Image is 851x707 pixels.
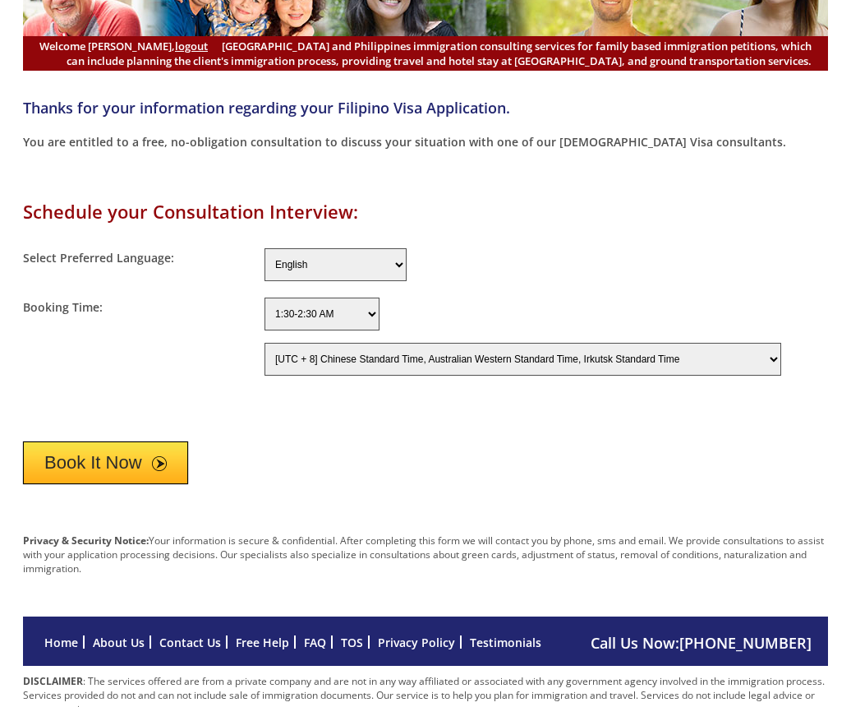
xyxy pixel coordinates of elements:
[23,299,103,315] label: Booking Time:
[93,635,145,650] a: About Us
[236,635,289,650] a: Free Help
[175,39,208,53] a: logout
[341,635,363,650] a: TOS
[378,635,455,650] a: Privacy Policy
[23,250,174,266] label: Select Preferred Language:
[159,635,221,650] a: Contact Us
[591,633,812,653] span: Call Us Now:
[304,635,326,650] a: FAQ
[23,534,149,548] strong: Privacy & Security Notice:
[23,134,828,150] p: You are entitled to a free, no-obligation consultation to discuss your situation with one of our ...
[44,635,78,650] a: Home
[23,441,188,484] button: Book It Now
[470,635,541,650] a: Testimonials
[39,39,812,68] span: [GEOGRAPHIC_DATA] and Philippines immigration consulting services for family based immigration pe...
[23,199,828,224] h1: Schedule your Consultation Interview:
[23,98,828,118] h4: Thanks for your information regarding your Filipino Visa Application.
[39,39,208,53] span: Welcome [PERSON_NAME],
[679,633,812,653] a: [PHONE_NUMBER]
[23,674,83,688] strong: DISCLAIMER
[23,534,828,575] p: Your information is secure & confidential. After completing this form we will contact you by phon...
